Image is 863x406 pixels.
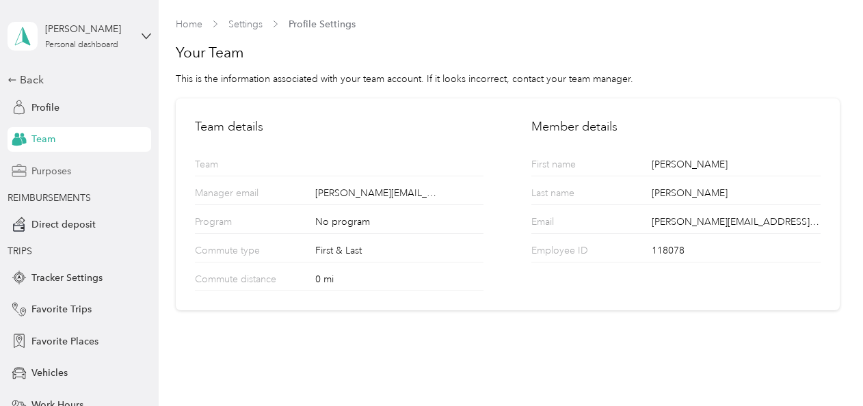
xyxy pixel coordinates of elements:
h1: Your Team [176,43,840,62]
span: TRIPS [8,245,32,257]
span: Purposes [31,164,71,178]
p: First name [531,157,637,176]
span: [PERSON_NAME][EMAIL_ADDRESS][PERSON_NAME][DOMAIN_NAME] [315,186,442,200]
h2: Team details [195,118,484,136]
div: 118078 [652,243,820,262]
div: [PERSON_NAME] [45,22,131,36]
div: 0 mi [315,272,483,290]
p: Team [195,157,300,176]
span: Favorite Places [31,334,98,349]
div: [PERSON_NAME] [652,157,820,176]
span: REIMBURSEMENTS [8,192,91,204]
p: Last name [531,186,637,204]
span: Tracker Settings [31,271,103,285]
div: Back [8,72,144,88]
div: [PERSON_NAME] [652,186,820,204]
p: Program [195,215,300,233]
div: [PERSON_NAME][EMAIL_ADDRESS][PERSON_NAME][DOMAIN_NAME] [652,215,820,233]
a: Home [176,18,202,30]
span: Profile Settings [289,17,356,31]
p: Commute distance [195,272,300,290]
div: Personal dashboard [45,41,118,49]
span: Team [31,132,55,146]
div: This is the information associated with your team account. If it looks incorrect, contact your te... [176,72,840,86]
p: Commute type [195,243,300,262]
p: Email [531,215,637,233]
span: Favorite Trips [31,302,92,316]
span: Vehicles [31,366,68,380]
p: Manager email [195,186,300,204]
p: Employee ID [531,243,637,262]
div: No program [315,215,483,233]
div: First & Last [315,243,483,262]
iframe: Everlance-gr Chat Button Frame [786,329,863,406]
span: Profile [31,100,59,115]
a: Settings [228,18,263,30]
span: Direct deposit [31,217,96,232]
h2: Member details [531,118,821,136]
